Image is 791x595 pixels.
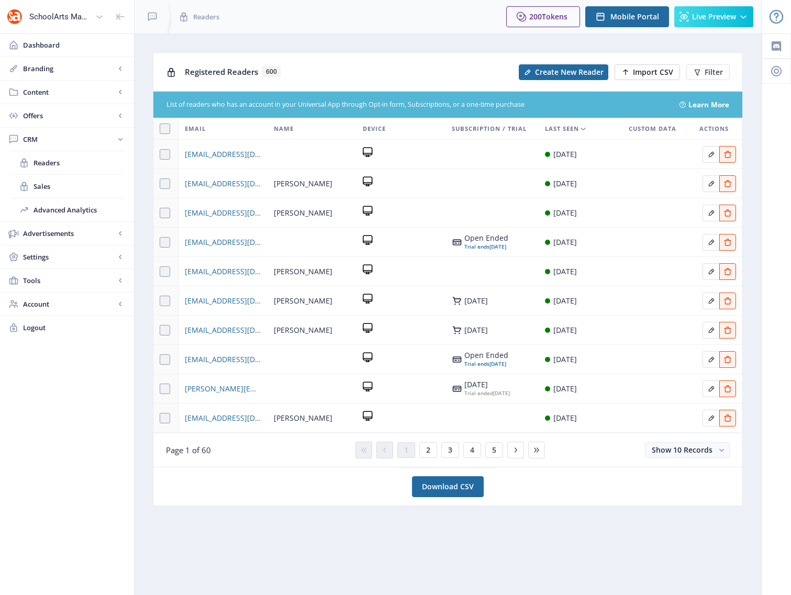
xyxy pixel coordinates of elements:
a: Edit page [719,412,736,422]
span: Last Seen [545,122,579,135]
a: Edit page [719,383,736,392]
div: [DATE] [464,326,488,334]
a: New page [513,64,608,80]
div: [DATE] [553,177,577,190]
a: [EMAIL_ADDRESS][DOMAIN_NAME] [185,207,261,219]
a: Edit page [703,353,719,363]
div: [DATE] [553,353,577,366]
span: [PERSON_NAME] [274,412,332,424]
span: Create New Reader [535,68,604,76]
span: Actions [699,122,729,135]
span: Email [185,122,206,135]
a: [EMAIL_ADDRESS][DOMAIN_NAME] [185,177,261,190]
span: Advanced Analytics [34,205,124,215]
div: [DATE] [553,383,577,395]
span: [PERSON_NAME] [274,324,332,336]
div: [DATE] [464,242,508,251]
span: [EMAIL_ADDRESS][DOMAIN_NAME] [185,295,261,307]
span: Dashboard [23,40,126,50]
span: Custom Data [629,122,676,135]
a: [PERSON_NAME][EMAIL_ADDRESS][PERSON_NAME][DOMAIN_NAME] [185,383,261,395]
span: Content [23,87,115,97]
span: Show 10 Records [652,445,712,455]
span: Page 1 of 60 [166,445,211,455]
a: [EMAIL_ADDRESS][DOMAIN_NAME] [185,353,261,366]
a: Edit page [703,383,719,392]
a: [EMAIL_ADDRESS][DOMAIN_NAME] [185,148,261,161]
a: Learn More [688,99,729,110]
button: Import CSV [615,64,680,80]
button: Create New Reader [519,64,608,80]
span: Readers [193,12,219,22]
a: Edit page [703,265,719,275]
div: [DATE] [464,380,510,389]
button: 200Tokens [506,6,580,27]
button: Filter [686,64,730,80]
app-collection-view: Registered Readers [153,52,743,467]
a: Sales [10,175,124,198]
span: [EMAIL_ADDRESS][DOMAIN_NAME] [185,412,261,424]
button: Live Preview [674,6,753,27]
span: [PERSON_NAME] [274,265,332,278]
span: Tokens [542,12,567,21]
button: Show 10 Records [645,442,730,458]
a: [EMAIL_ADDRESS][DOMAIN_NAME] [185,265,261,278]
a: Edit page [703,324,719,334]
div: [DATE] [553,236,577,249]
a: Edit page [719,353,736,363]
span: 600 [262,66,281,77]
div: List of readers who has an account in your Universal App through Opt-in form, Subscriptions, or a... [166,100,667,110]
span: Settings [23,252,115,262]
img: properties.app_icon.png [6,8,23,25]
button: 4 [463,442,481,458]
span: Readers [34,158,124,168]
a: Edit page [703,207,719,217]
a: Download CSV [412,476,484,497]
div: [DATE] [553,324,577,336]
div: [DATE] [553,148,577,161]
a: Advanced Analytics [10,198,124,221]
a: Edit page [703,412,719,422]
span: Trial ended [464,389,493,397]
span: [EMAIL_ADDRESS][DOMAIN_NAME] [185,324,261,336]
a: Edit page [703,177,719,187]
div: Open Ended [464,351,508,360]
div: [DATE] [464,360,508,368]
a: Edit page [719,265,736,275]
div: [DATE] [553,265,577,278]
span: Name [274,122,294,135]
span: Trial ends [464,243,489,250]
span: CRM [23,134,115,144]
button: 1 [397,442,415,458]
span: Offers [23,110,115,121]
span: Device [363,122,386,135]
span: Trial ends [464,360,489,367]
div: [DATE] [553,207,577,219]
a: Readers [10,151,124,174]
span: [EMAIL_ADDRESS][DOMAIN_NAME] [185,236,261,249]
span: Filter [705,68,723,76]
button: 5 [485,442,503,458]
a: Edit page [719,295,736,305]
button: 2 [419,442,437,458]
a: Edit page [703,236,719,246]
div: [DATE] [464,389,510,397]
button: Mobile Portal [585,6,669,27]
a: Edit page [719,148,736,158]
a: Edit page [719,177,736,187]
span: 2 [426,446,430,454]
span: Live Preview [692,13,736,21]
div: [DATE] [553,412,577,424]
div: Open Ended [464,234,508,242]
a: Edit page [703,148,719,158]
span: [PERSON_NAME] [274,207,332,219]
span: Registered Readers [185,66,258,77]
button: 3 [441,442,459,458]
span: 5 [492,446,496,454]
span: Account [23,299,115,309]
